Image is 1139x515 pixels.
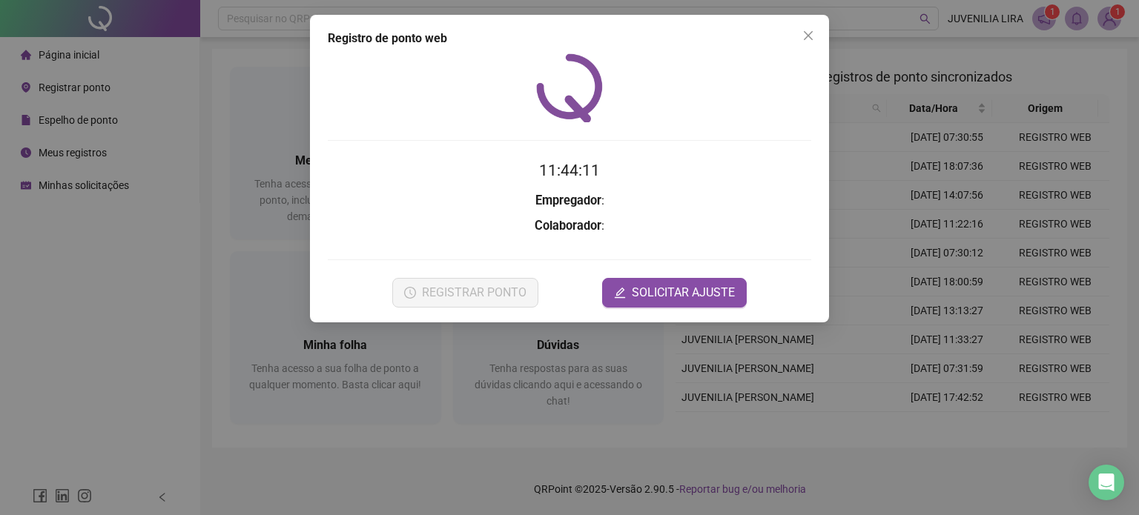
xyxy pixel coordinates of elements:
div: Open Intercom Messenger [1089,465,1124,500]
span: edit [614,287,626,299]
h3: : [328,216,811,236]
button: editSOLICITAR AJUSTE [602,278,747,308]
time: 11:44:11 [539,162,600,179]
button: REGISTRAR PONTO [392,278,538,308]
img: QRPoint [536,53,603,122]
strong: Empregador [535,193,601,207]
span: close [802,30,814,41]
h3: : [328,191,811,210]
button: Close [796,24,820,47]
span: SOLICITAR AJUSTE [632,284,735,302]
strong: Colaborador [535,219,601,233]
div: Registro de ponto web [328,30,811,47]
